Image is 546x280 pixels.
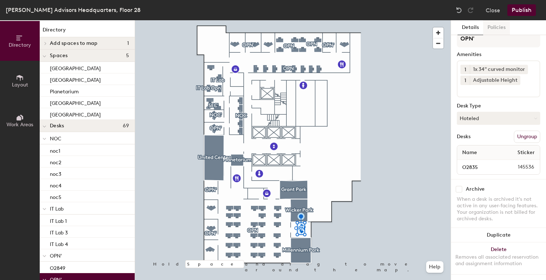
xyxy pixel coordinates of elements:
div: Desk Type [457,103,540,109]
span: Work Areas [6,122,33,128]
p: O2849 [50,263,65,271]
span: Desks [50,123,64,129]
p: Planetarium [50,86,79,95]
div: Adjustable Height [470,76,520,85]
button: Details [458,20,483,35]
p: noc2 [50,157,61,166]
span: 69 [123,123,129,129]
p: noc1 [50,146,60,154]
span: Layout [12,82,28,88]
button: Help [426,261,443,273]
div: Desks [457,134,471,140]
p: IT Lab 4 [50,239,68,247]
span: 145536 [500,163,538,171]
span: 1 [464,77,466,84]
p: noc3 [50,169,61,177]
span: Add spaces to map [50,41,98,46]
button: Ungroup [514,131,540,143]
button: Publish [507,4,536,16]
span: IT Lab [50,206,64,212]
div: Amenities [457,52,540,58]
button: 1 [460,76,470,85]
div: Removes all associated reservation and assignment information [455,254,542,267]
button: DeleteRemoves all associated reservation and assignment information [451,242,546,274]
div: 1x 34" curved monitor [470,65,528,74]
span: Sticker [514,146,538,159]
span: 1 [464,66,466,73]
img: Undo [455,7,463,14]
span: Directory [9,42,31,48]
p: noc4 [50,181,61,189]
h1: Directory [40,26,135,37]
p: [GEOGRAPHIC_DATA] [50,75,101,83]
span: Spaces [50,53,68,59]
input: Unnamed desk [459,162,500,172]
div: When a desk is archived it's not active in any user-facing features. Your organization is not bil... [457,196,540,222]
p: noc5 [50,192,61,200]
img: Redo [467,7,474,14]
div: Archive [466,186,485,192]
button: Duplicate [451,228,546,242]
p: IT Lab 1 [50,216,67,224]
span: 1 [127,41,129,46]
span: Name [459,146,481,159]
p: [GEOGRAPHIC_DATA] [50,98,101,106]
span: 5 [126,53,129,59]
p: [GEOGRAPHIC_DATA] [50,110,101,118]
span: NOC [50,136,61,142]
p: IT Lab 3 [50,228,68,236]
span: OPN' [50,253,62,259]
button: Close [486,4,500,16]
button: Policies [483,20,510,35]
button: Hoteled [457,112,540,125]
div: [PERSON_NAME] Advisors Headquarters, Floor 28 [6,5,140,14]
button: 1 [460,65,470,74]
p: [GEOGRAPHIC_DATA] [50,63,101,72]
